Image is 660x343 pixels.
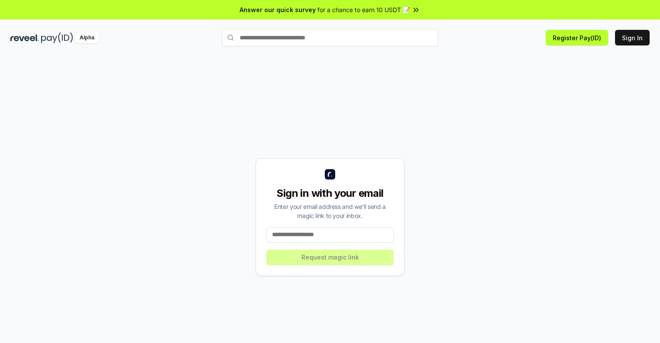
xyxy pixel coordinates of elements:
div: Enter your email address and we’ll send a magic link to your inbox. [266,202,394,220]
img: logo_small [325,169,335,180]
img: reveel_dark [10,32,39,43]
img: pay_id [41,32,73,43]
button: Register Pay(ID) [546,30,608,45]
button: Sign In [615,30,650,45]
div: Alpha [75,32,99,43]
span: Answer our quick survey [240,5,316,14]
div: Sign in with your email [266,186,394,200]
span: for a chance to earn 10 USDT 📝 [317,5,410,14]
